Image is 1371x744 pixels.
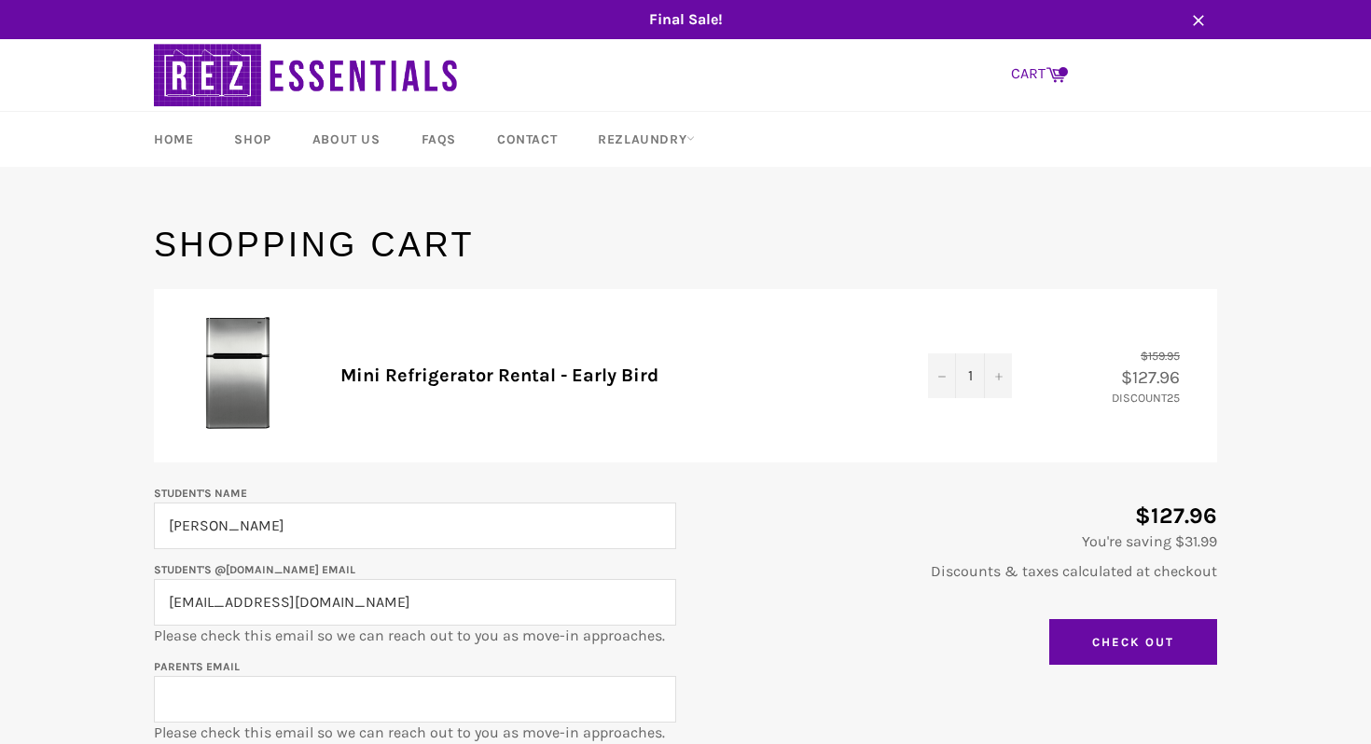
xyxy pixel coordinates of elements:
a: RezLaundry [579,112,713,167]
a: CART [1002,55,1075,94]
label: Student's Name [154,487,247,500]
label: Student's @[DOMAIN_NAME] email [154,563,355,576]
p: $127.96 [695,501,1217,531]
p: DISCOUNT25 [1049,390,1198,406]
input: Check Out [1049,619,1217,666]
span: $127.96 [1121,366,1198,388]
img: RezEssentials [154,39,462,111]
button: Decrease quantity [928,353,956,398]
label: Parents email [154,660,240,673]
s: $159.95 [1141,349,1180,363]
h1: Shopping Cart [154,222,1217,269]
a: Home [135,112,212,167]
p: Please check this email so we can reach out to you as move-in approaches. [154,558,676,646]
a: FAQs [403,112,475,167]
a: Shop [215,112,289,167]
p: Please check this email so we can reach out to you as move-in approaches. [154,655,676,743]
button: Increase quantity [984,353,1012,398]
p: Discounts & taxes calculated at checkout [695,561,1217,582]
p: You're saving $31.99 [695,531,1217,552]
span: Final Sale! [135,9,1236,30]
a: About Us [294,112,399,167]
a: Mini Refrigerator Rental - Early Bird [340,365,658,386]
img: Mini Refrigerator Rental - Early Bird [182,317,294,429]
a: Contact [478,112,575,167]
